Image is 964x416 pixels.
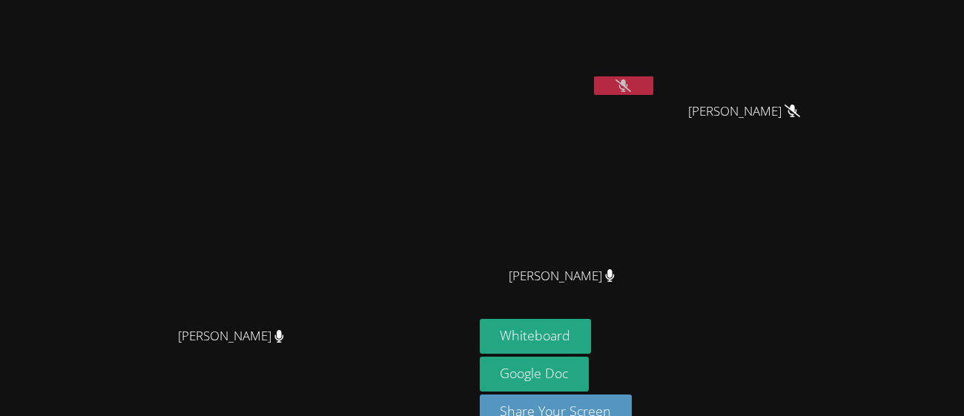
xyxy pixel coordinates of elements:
span: [PERSON_NAME] [688,101,800,122]
span: [PERSON_NAME] [509,265,615,287]
a: Google Doc [480,357,590,392]
button: Whiteboard [480,319,592,354]
span: [PERSON_NAME] [178,326,284,347]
